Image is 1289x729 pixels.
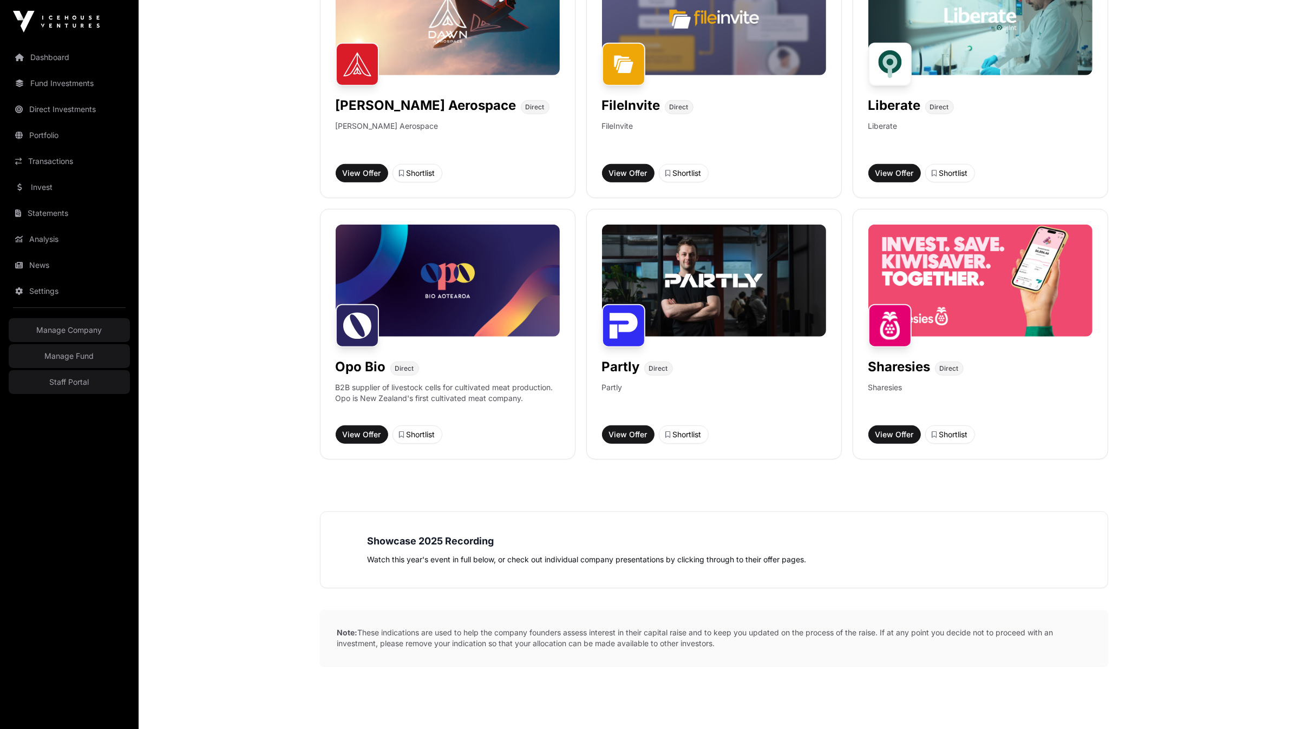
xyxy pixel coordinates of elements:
p: [PERSON_NAME] Aerospace [336,121,439,155]
h1: FileInvite [602,97,660,114]
button: Shortlist [925,425,975,444]
div: Shortlist [400,168,435,179]
button: View Offer [602,164,655,182]
img: Sharesies-Banner.jpg [868,225,1092,337]
p: Watch this year's event in full below, or check out individual company presentations by clicking ... [368,553,1061,566]
button: Shortlist [659,425,709,444]
span: Direct [526,103,545,111]
a: Manage Company [9,318,130,342]
div: Shortlist [932,429,968,440]
img: FileInvite [602,43,645,86]
a: Dashboard [9,45,130,69]
a: Staff Portal [9,370,130,394]
img: Partly-Banner.jpg [602,225,826,337]
div: Shortlist [666,429,702,440]
span: Direct [670,103,689,111]
button: View Offer [868,425,921,444]
a: Manage Fund [9,344,130,368]
h1: Partly [602,358,640,376]
p: Sharesies [868,382,902,417]
button: View Offer [602,425,655,444]
span: View Offer [875,429,914,440]
span: View Offer [343,168,381,179]
div: Shortlist [400,429,435,440]
a: Invest [9,175,130,199]
span: Direct [649,364,668,373]
p: These indications are used to help the company founders assess interest in their capital raise an... [320,610,1108,666]
img: Opo Bio [336,304,379,347]
a: Fund Investments [9,71,130,95]
button: Shortlist [659,164,709,182]
h1: Opo Bio [336,358,386,376]
button: View Offer [336,425,388,444]
a: Analysis [9,227,130,251]
div: Shortlist [666,168,702,179]
a: Portfolio [9,123,130,147]
button: View Offer [336,164,388,182]
button: Shortlist [392,425,442,444]
img: Sharesies [868,304,912,347]
a: Transactions [9,149,130,173]
h1: Liberate [868,97,921,114]
span: View Offer [343,429,381,440]
span: View Offer [609,429,647,440]
h1: [PERSON_NAME] Aerospace [336,97,516,114]
span: View Offer [609,168,647,179]
img: Opo-Bio-Banner.jpg [336,225,560,337]
p: FileInvite [602,121,633,155]
a: Statements [9,201,130,225]
p: Liberate [868,121,898,155]
strong: Note: [337,628,358,637]
span: Direct [395,364,414,373]
button: View Offer [868,164,921,182]
iframe: Chat Widget [1235,677,1289,729]
span: Direct [940,364,959,373]
p: Partly [602,382,623,417]
p: B2B supplier of livestock cells for cultivated meat production. Opo is New Zealand's first cultiv... [336,382,560,417]
span: View Offer [875,168,914,179]
img: Icehouse Ventures Logo [13,11,100,32]
strong: Showcase 2025 Recording [368,535,494,547]
h1: Sharesies [868,358,931,376]
a: Direct Investments [9,97,130,121]
button: Shortlist [925,164,975,182]
button: Shortlist [392,164,442,182]
a: News [9,253,130,277]
div: Shortlist [932,168,968,179]
span: Direct [930,103,949,111]
img: Liberate [868,43,912,86]
a: Settings [9,279,130,303]
img: Dawn Aerospace [336,43,379,86]
img: Partly [602,304,645,347]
